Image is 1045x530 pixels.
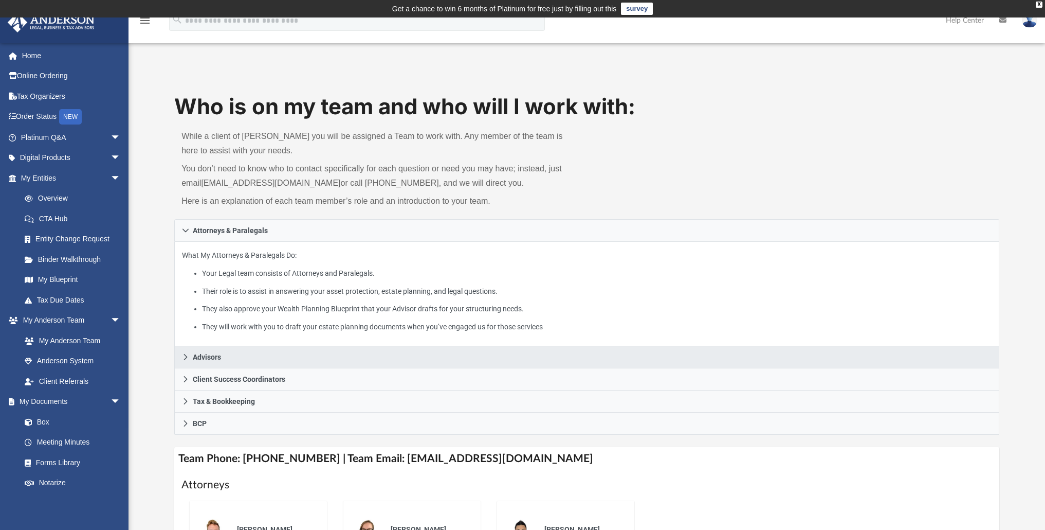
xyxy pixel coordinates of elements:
a: Tax Organizers [7,86,136,107]
span: Tax & Bookkeeping [193,398,255,405]
a: Notarize [14,473,131,493]
a: Attorneys & Paralegals [174,219,999,242]
a: survey [621,3,653,15]
p: While a client of [PERSON_NAME] you will be assigned a Team to work with. Any member of the team ... [181,129,579,158]
li: They also approve your Wealth Planning Blueprint that your Advisor drafts for your structuring ne... [202,303,992,315]
a: My Documentsarrow_drop_down [7,392,131,412]
a: BCP [174,413,999,435]
div: Get a chance to win 6 months of Platinum for free just by filling out this [392,3,617,15]
a: Meeting Minutes [14,432,131,453]
a: Client Success Coordinators [174,368,999,391]
a: Tax & Bookkeeping [174,391,999,413]
span: arrow_drop_down [111,392,131,413]
p: You don’t need to know who to contact specifically for each question or need you may have; instea... [181,162,579,190]
div: NEW [59,109,82,125]
span: arrow_drop_down [111,148,131,169]
a: My Blueprint [14,270,131,290]
a: Box [14,412,126,432]
h1: Attorneys [181,478,992,492]
a: Advisors [174,346,999,368]
a: Digital Productsarrow_drop_down [7,148,136,168]
a: Client Referrals [14,371,131,392]
i: search [172,14,183,25]
a: Tax Due Dates [14,290,136,310]
a: Online Ordering [7,66,136,86]
span: arrow_drop_down [111,310,131,331]
h4: Team Phone: [PHONE_NUMBER] | Team Email: [EMAIL_ADDRESS][DOMAIN_NAME] [174,447,999,470]
span: arrow_drop_down [111,168,131,189]
a: menu [139,20,151,27]
a: [EMAIL_ADDRESS][DOMAIN_NAME] [201,179,340,187]
div: Attorneys & Paralegals [174,242,999,346]
span: Attorneys & Paralegals [193,227,268,234]
i: menu [139,14,151,27]
span: arrow_drop_down [111,127,131,148]
span: arrow_drop_down [111,493,131,514]
a: Order StatusNEW [7,107,136,128]
a: My Entitiesarrow_drop_down [7,168,136,188]
a: Entity Change Request [14,229,136,250]
a: My Anderson Teamarrow_drop_down [7,310,131,331]
a: My Anderson Team [14,330,126,351]
a: Online Learningarrow_drop_down [7,493,131,514]
img: User Pic [1022,13,1037,28]
div: close [1036,2,1042,8]
a: Binder Walkthrough [14,249,136,270]
p: Here is an explanation of each team member’s role and an introduction to your team. [181,194,579,208]
li: They will work with you to draft your estate planning documents when you’ve engaged us for those ... [202,321,992,333]
img: Anderson Advisors Platinum Portal [5,12,98,32]
li: Their role is to assist in answering your asset protection, estate planning, and legal questions. [202,285,992,298]
li: Your Legal team consists of Attorneys and Paralegals. [202,267,992,280]
a: Platinum Q&Aarrow_drop_down [7,127,136,148]
a: Forms Library [14,452,126,473]
h1: Who is on my team and who will I work with: [174,92,999,122]
a: Overview [14,188,136,209]
a: CTA Hub [14,208,136,229]
span: BCP [193,420,207,427]
span: Client Success Coordinators [193,376,285,383]
p: What My Attorneys & Paralegals Do: [182,249,992,333]
a: Anderson System [14,351,131,372]
span: Advisors [193,354,221,361]
a: Home [7,45,136,66]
